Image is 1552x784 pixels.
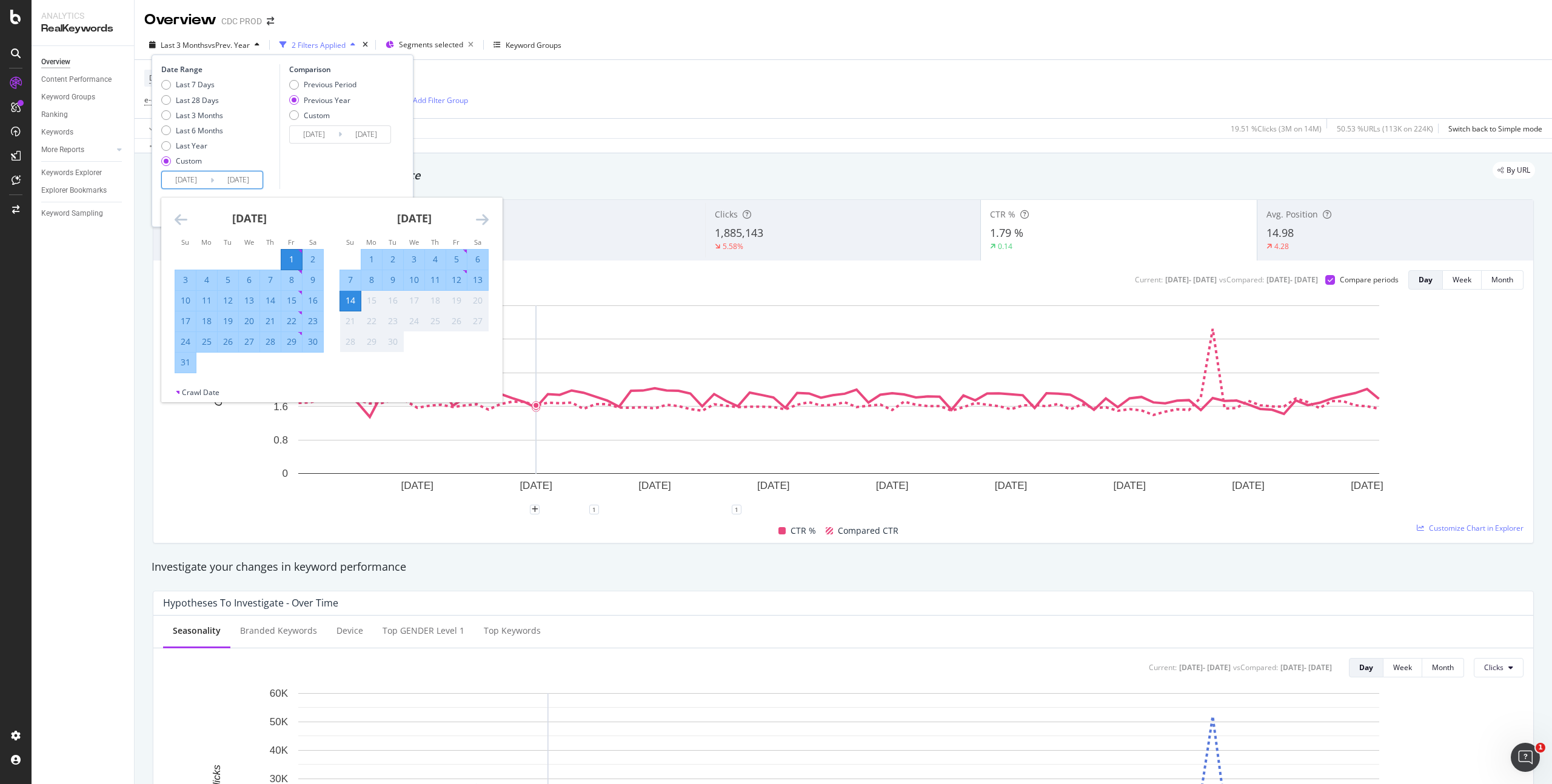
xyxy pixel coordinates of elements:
[404,249,425,270] td: Selected. Wednesday, September 3, 2025
[303,270,324,290] td: Selected. Saturday, August 9, 2025
[1493,162,1535,179] div: legacy label
[303,336,323,348] div: 30
[175,315,196,327] div: 17
[289,79,356,90] div: Previous Period
[232,211,267,225] strong: [DATE]
[290,126,338,143] input: Start Date
[260,315,281,327] div: 21
[1453,274,1471,285] div: Week
[161,95,223,105] div: Last 28 Days
[163,299,1514,510] div: A chart.
[281,290,303,311] td: Selected. Friday, August 15, 2025
[303,331,324,352] td: Selected. Saturday, August 30, 2025
[182,387,219,397] div: Crawl Date
[1231,124,1322,134] div: 19.51 % Clicks ( 3M on 14M )
[281,249,303,270] td: Selected as start date. Friday, August 1, 2025
[270,745,289,756] text: 40K
[1233,662,1278,673] div: vs Compared :
[381,35,478,55] button: Segments selected
[425,315,446,327] div: 25
[1340,274,1399,285] div: Compare periods
[340,290,361,311] td: Selected as end date. Sunday, September 14, 2025
[144,119,179,138] button: Apply
[161,141,223,151] div: Last Year
[1417,523,1524,533] a: Customize Chart in Explorer
[196,294,217,307] div: 11
[201,238,212,247] small: Mo
[196,274,217,286] div: 4
[175,331,196,352] td: Selected. Sunday, August 24, 2025
[340,294,361,307] div: 14
[998,241,1012,251] div: 0.14
[425,274,446,286] div: 11
[176,125,223,136] div: Last 6 Months
[1507,167,1530,174] span: By URL
[467,294,488,307] div: 20
[267,17,274,25] div: arrow-right-arrow-left
[161,198,502,387] div: Calendar
[383,331,404,352] td: Not available. Tuesday, September 30, 2025
[446,294,467,307] div: 19
[404,294,424,307] div: 17
[260,336,281,348] div: 28
[175,336,196,348] div: 24
[270,716,289,728] text: 50K
[446,253,467,265] div: 5
[163,597,338,609] div: Hypotheses to Investigate - Over Time
[214,171,263,188] input: End Date
[1383,658,1422,677] button: Week
[244,238,254,247] small: We
[340,336,361,348] div: 28
[218,311,239,331] td: Selected. Tuesday, August 19, 2025
[218,294,238,307] div: 12
[281,274,302,286] div: 8
[1443,270,1482,290] button: Week
[404,290,425,311] td: Not available. Wednesday, September 17, 2025
[260,290,281,311] td: Selected. Thursday, August 14, 2025
[175,356,196,368] div: 31
[340,311,361,331] td: Not available. Sunday, September 21, 2025
[1351,480,1383,491] text: [DATE]
[1443,119,1542,138] button: Switch back to Simple mode
[484,625,541,637] div: Top Keywords
[990,225,1023,240] span: 1.79 %
[218,331,239,352] td: Selected. Tuesday, August 26, 2025
[383,274,403,286] div: 9
[303,249,324,270] td: Selected. Saturday, August 2, 2025
[289,64,395,75] div: Comparison
[404,270,425,290] td: Selected. Wednesday, September 10, 2025
[361,290,383,311] td: Not available. Monday, September 15, 2025
[281,336,302,348] div: 29
[161,40,208,50] span: Last 3 Months
[520,480,552,491] text: [DATE]
[453,238,460,247] small: Fr
[175,352,196,373] td: Selected. Sunday, August 31, 2025
[389,238,396,247] small: Tu
[638,480,671,491] text: [DATE]
[41,167,125,179] a: Keywords Explorer
[366,238,376,247] small: Mo
[175,270,196,290] td: Selected. Sunday, August 3, 2025
[589,505,599,514] div: 1
[196,331,218,352] td: Selected. Monday, August 25, 2025
[1511,743,1540,772] iframe: Intercom live chat
[41,207,125,220] a: Keyword Sampling
[175,212,187,227] div: Move backward to switch to the previous month.
[838,523,898,538] span: Compared CTR
[260,270,281,290] td: Selected. Thursday, August 7, 2025
[1536,743,1545,752] span: 1
[41,184,107,197] div: Explorer Bookmarks
[1266,274,1318,285] div: [DATE] - [DATE]
[303,294,323,307] div: 16
[467,270,489,290] td: Selected. Saturday, September 13, 2025
[240,625,317,637] div: Branded Keywords
[161,64,276,75] div: Date Range
[176,141,207,151] div: Last Year
[161,156,223,166] div: Custom
[41,207,103,220] div: Keyword Sampling
[270,688,289,699] text: 60K
[723,241,743,251] div: 5.58%
[196,315,217,327] div: 18
[173,625,221,637] div: Seasonality
[260,294,281,307] div: 14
